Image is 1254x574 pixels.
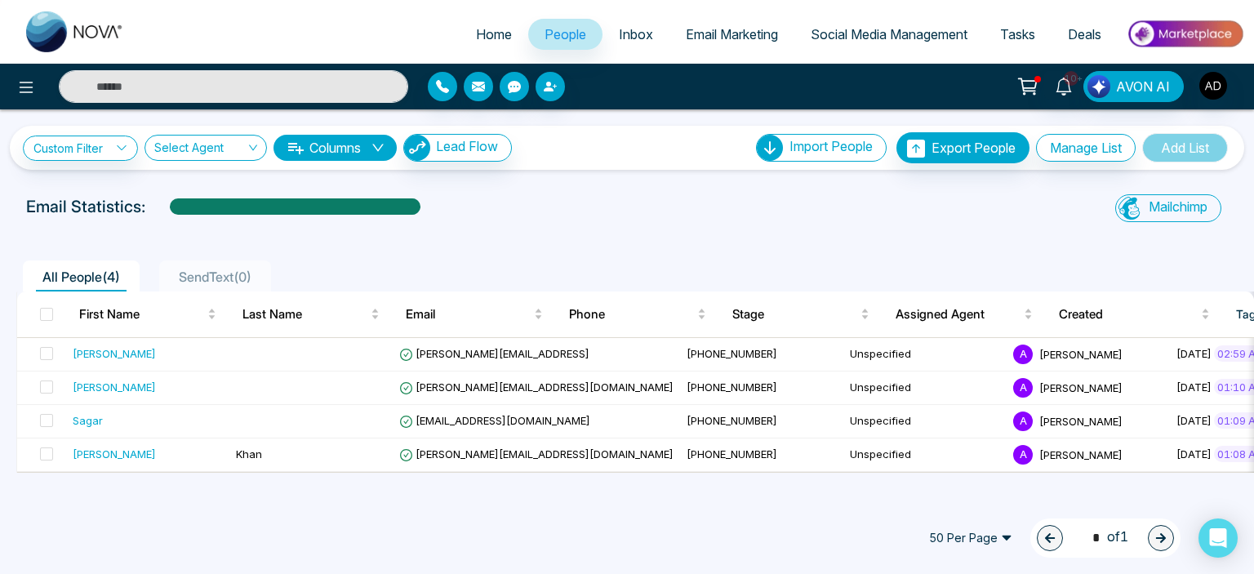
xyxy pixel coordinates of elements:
div: [PERSON_NAME] [73,379,156,395]
span: [PERSON_NAME][EMAIL_ADDRESS][DOMAIN_NAME] [399,447,674,461]
span: Home [476,26,512,42]
th: Email [393,291,556,337]
span: Khan [236,447,262,461]
td: Unspecified [843,405,1007,438]
img: User Avatar [1199,72,1227,100]
span: [EMAIL_ADDRESS][DOMAIN_NAME] [399,414,590,427]
span: down [371,141,385,154]
span: [DATE] [1176,447,1212,461]
button: Manage List [1036,134,1136,162]
span: [DATE] [1176,380,1212,394]
span: Stage [732,305,857,324]
span: Lead Flow [436,138,498,154]
span: [PERSON_NAME] [1039,347,1123,360]
span: Phone [569,305,694,324]
p: Email Statistics: [26,194,145,219]
a: Tasks [984,19,1052,50]
span: Last Name [242,305,367,324]
span: [PERSON_NAME][EMAIL_ADDRESS] [399,347,589,360]
th: Created [1046,291,1223,337]
th: Stage [719,291,883,337]
span: Email [406,305,531,324]
span: [PERSON_NAME] [1039,414,1123,427]
a: Inbox [603,19,669,50]
td: Unspecified [843,338,1007,372]
span: of 1 [1083,527,1128,549]
span: SendText ( 0 ) [172,269,258,285]
img: Lead Flow [404,135,430,161]
span: [DATE] [1176,414,1212,427]
div: Open Intercom Messenger [1198,518,1238,558]
span: Import People [789,138,873,154]
span: [PERSON_NAME][EMAIL_ADDRESS][DOMAIN_NAME] [399,380,674,394]
span: [PERSON_NAME] [1039,380,1123,394]
div: [PERSON_NAME] [73,446,156,462]
th: Last Name [229,291,393,337]
a: Deals [1052,19,1118,50]
span: AVON AI [1116,77,1170,96]
div: [PERSON_NAME] [73,345,156,362]
span: A [1013,412,1033,431]
span: A [1013,445,1033,465]
span: Email Marketing [686,26,778,42]
span: [PHONE_NUMBER] [687,414,777,427]
th: Phone [556,291,719,337]
span: All People ( 4 ) [36,269,127,285]
span: 10+ [1064,71,1078,86]
a: Email Marketing [669,19,794,50]
span: [PHONE_NUMBER] [687,347,777,360]
span: [DATE] [1176,347,1212,360]
img: Lead Flow [1087,75,1110,98]
button: Columnsdown [273,135,397,161]
span: People [545,26,586,42]
span: First Name [79,305,204,324]
span: Tasks [1000,26,1035,42]
th: Assigned Agent [883,291,1046,337]
span: Deals [1068,26,1101,42]
span: Social Media Management [811,26,967,42]
a: Custom Filter [23,136,138,161]
a: Lead FlowLead Flow [397,134,512,162]
span: Created [1059,305,1198,324]
span: [PERSON_NAME] [1039,447,1123,461]
span: Export People [932,140,1016,156]
a: Social Media Management [794,19,984,50]
th: First Name [66,291,229,337]
span: A [1013,345,1033,364]
img: Market-place.gif [1126,16,1244,52]
div: Sagar [73,412,103,429]
button: Export People [896,132,1029,163]
button: AVON AI [1083,71,1184,102]
span: [PHONE_NUMBER] [687,447,777,461]
span: Mailchimp [1149,198,1207,215]
a: 10+ [1044,71,1083,100]
span: A [1013,378,1033,398]
span: Assigned Agent [896,305,1021,324]
span: 50 Per Page [918,525,1024,551]
img: Nova CRM Logo [26,11,124,52]
td: Unspecified [843,438,1007,472]
button: Lead Flow [403,134,512,162]
span: [PHONE_NUMBER] [687,380,777,394]
span: Inbox [619,26,653,42]
td: Unspecified [843,372,1007,405]
a: People [528,19,603,50]
a: Home [460,19,528,50]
